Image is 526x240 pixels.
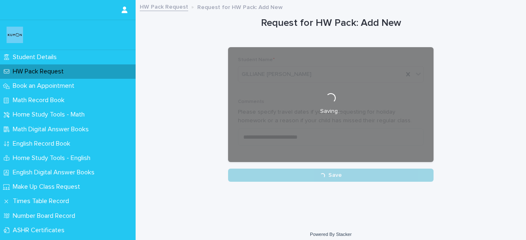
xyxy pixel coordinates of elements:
[9,96,71,104] p: Math Record Book
[9,169,101,176] p: English Digital Answer Books
[9,197,76,205] p: Times Table Record
[310,232,351,237] a: Powered By Stacker
[9,183,87,191] p: Make Up Class Request
[9,226,71,234] p: ASHR Certificates
[9,68,70,75] p: HW Pack Request
[7,27,23,43] img: o6XkwfS7S2qhyeB9lxyF
[197,2,283,11] p: Request for HW Pack: Add New
[228,17,434,29] h1: Request for HW Pack: Add New
[320,108,341,115] p: Saving…
[328,172,342,178] span: Save
[9,212,82,220] p: Number Board Record
[9,154,97,162] p: Home Study Tools - English
[9,53,63,61] p: Student Details
[9,111,91,119] p: Home Study Tools - Math
[140,2,188,11] a: HW Pack Request
[228,169,434,182] button: Save
[9,82,81,90] p: Book an Appointment
[9,126,95,133] p: Math Digital Answer Books
[9,140,77,148] p: English Record Book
